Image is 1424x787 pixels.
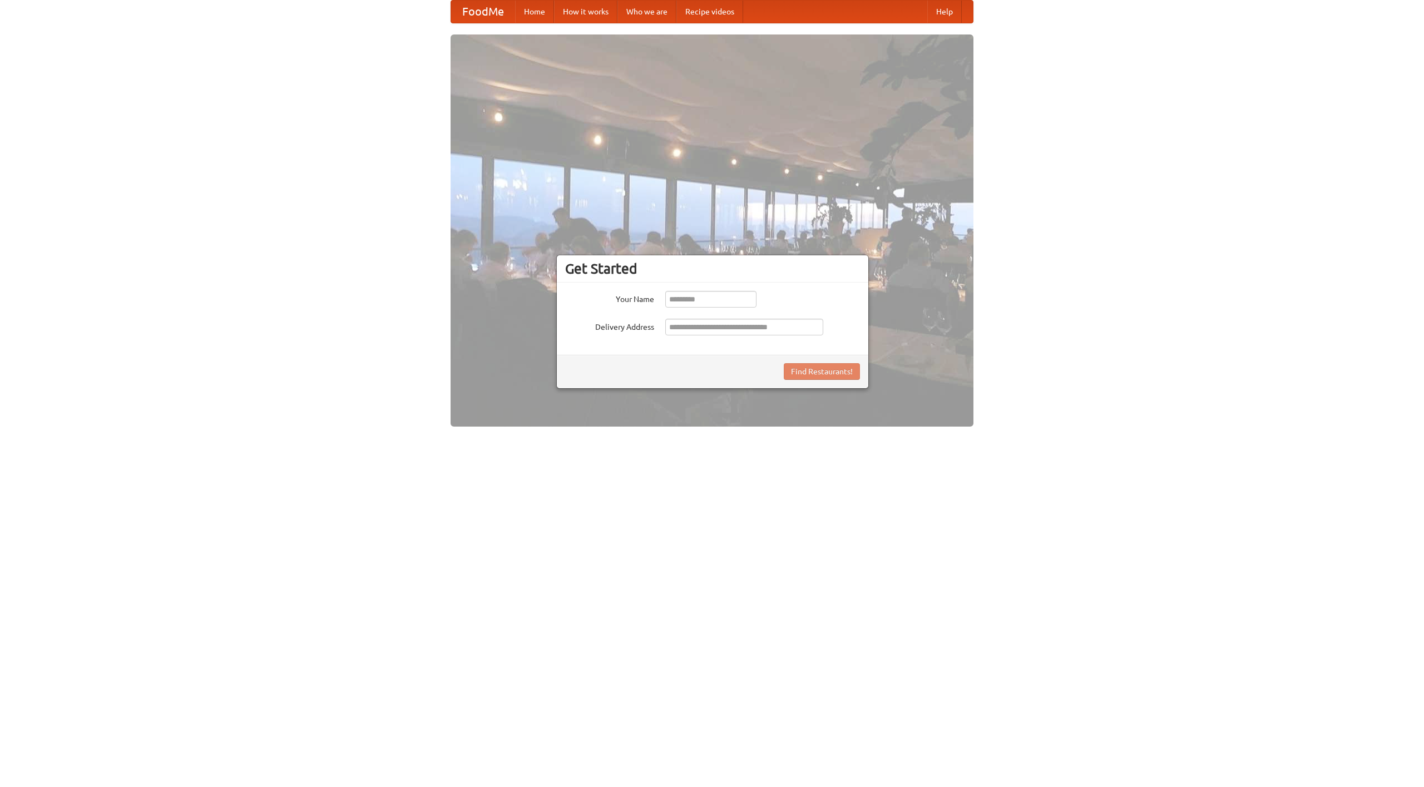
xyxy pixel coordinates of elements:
a: FoodMe [451,1,515,23]
label: Your Name [565,291,654,305]
label: Delivery Address [565,319,654,333]
a: Recipe videos [676,1,743,23]
h3: Get Started [565,260,860,277]
a: How it works [554,1,617,23]
button: Find Restaurants! [784,363,860,380]
a: Help [927,1,962,23]
a: Who we are [617,1,676,23]
a: Home [515,1,554,23]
